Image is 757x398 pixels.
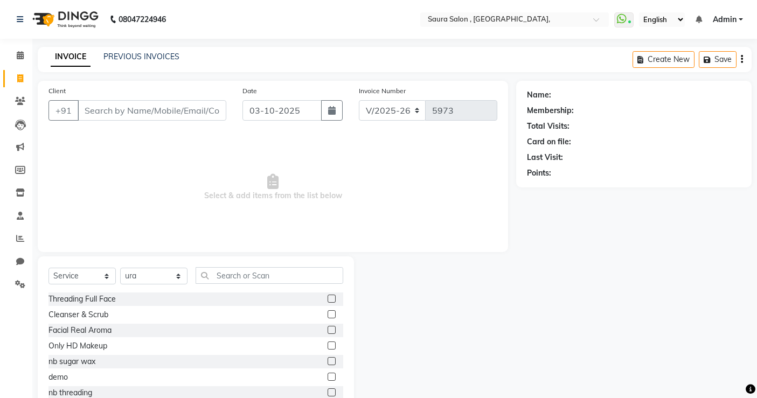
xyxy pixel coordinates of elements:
[48,340,107,352] div: Only HD Makeup
[196,267,343,284] input: Search or Scan
[48,372,68,383] div: demo
[527,121,570,132] div: Total Visits:
[527,152,563,163] div: Last Visit:
[51,47,91,67] a: INVOICE
[48,134,497,241] span: Select & add items from the list below
[48,294,116,305] div: Threading Full Face
[527,89,551,101] div: Name:
[78,100,226,121] input: Search by Name/Mobile/Email/Code
[48,325,112,336] div: Facial Real Aroma
[713,14,737,25] span: Admin
[48,309,108,320] div: Cleanser & Scrub
[27,4,101,34] img: logo
[527,105,574,116] div: Membership:
[699,51,737,68] button: Save
[527,136,571,148] div: Card on file:
[48,86,66,96] label: Client
[242,86,257,96] label: Date
[48,356,95,367] div: nb sugar wax
[527,167,551,179] div: Points:
[103,52,179,61] a: PREVIOUS INVOICES
[633,51,695,68] button: Create New
[359,86,406,96] label: Invoice Number
[48,100,79,121] button: +91
[119,4,166,34] b: 08047224946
